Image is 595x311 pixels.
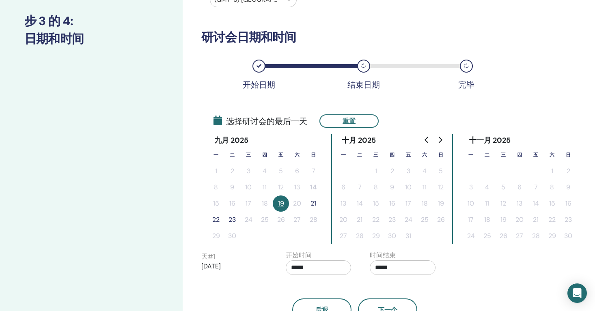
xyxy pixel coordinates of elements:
[351,179,368,195] button: 7
[384,179,400,195] button: 9
[560,212,576,228] button: 23
[201,262,267,271] p: [DATE]
[368,147,384,163] th: 星期三
[351,147,368,163] th: 星期二
[544,147,560,163] th: 星期六
[528,228,544,244] button: 28
[240,147,257,163] th: 星期三
[289,179,305,195] button: 13
[368,212,384,228] button: 22
[479,212,495,228] button: 18
[463,179,479,195] button: 3
[560,163,576,179] button: 2
[286,251,312,260] label: 开始时间
[351,195,368,212] button: 14
[384,228,400,244] button: 30
[239,80,279,90] div: 开始日期
[495,195,511,212] button: 12
[240,179,257,195] button: 10
[511,212,528,228] button: 20
[433,132,446,148] button: Go to next month
[544,163,560,179] button: 1
[319,114,379,128] button: 重置
[370,251,396,260] label: 时间结束
[495,212,511,228] button: 19
[289,163,305,179] button: 6
[335,212,351,228] button: 20
[463,147,479,163] th: 星期一
[416,195,433,212] button: 18
[511,179,528,195] button: 6
[544,179,560,195] button: 8
[495,147,511,163] th: 星期三
[528,147,544,163] th: 星期五
[273,195,289,212] button: 19
[335,134,383,147] div: 十月 2025
[257,179,273,195] button: 11
[24,32,158,46] h3: 日期和时间
[305,163,321,179] button: 7
[224,147,240,163] th: 星期二
[463,134,517,147] div: 十一月 2025
[289,195,305,212] button: 20
[257,212,273,228] button: 25
[400,212,416,228] button: 24
[400,228,416,244] button: 31
[368,195,384,212] button: 15
[560,179,576,195] button: 9
[416,147,433,163] th: 星期六
[273,163,289,179] button: 5
[273,212,289,228] button: 26
[224,195,240,212] button: 16
[560,147,576,163] th: 星期日
[528,212,544,228] button: 21
[224,179,240,195] button: 9
[305,195,321,212] button: 21
[528,195,544,212] button: 14
[289,147,305,163] th: 星期六
[384,147,400,163] th: 星期四
[511,195,528,212] button: 13
[433,179,449,195] button: 12
[305,212,321,228] button: 28
[384,212,400,228] button: 23
[240,163,257,179] button: 3
[511,228,528,244] button: 27
[208,134,255,147] div: 九月 2025
[511,147,528,163] th: 星期四
[240,195,257,212] button: 17
[479,228,495,244] button: 25
[208,179,224,195] button: 8
[433,147,449,163] th: 星期日
[567,283,587,303] div: Open Intercom Messenger
[416,163,433,179] button: 4
[240,212,257,228] button: 24
[343,80,384,90] div: 结束日期
[224,228,240,244] button: 30
[289,212,305,228] button: 27
[463,195,479,212] button: 10
[335,228,351,244] button: 27
[273,179,289,195] button: 12
[400,195,416,212] button: 17
[368,179,384,195] button: 8
[201,30,508,45] h3: 研讨会日期和时间
[420,132,433,148] button: Go to previous month
[384,163,400,179] button: 2
[224,163,240,179] button: 2
[528,179,544,195] button: 7
[400,179,416,195] button: 10
[351,212,368,228] button: 21
[495,179,511,195] button: 5
[257,147,273,163] th: 星期四
[368,228,384,244] button: 29
[495,228,511,244] button: 26
[368,163,384,179] button: 1
[208,212,224,228] button: 22
[463,212,479,228] button: 17
[305,147,321,163] th: 星期日
[560,195,576,212] button: 16
[433,163,449,179] button: 5
[479,147,495,163] th: 星期二
[257,163,273,179] button: 4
